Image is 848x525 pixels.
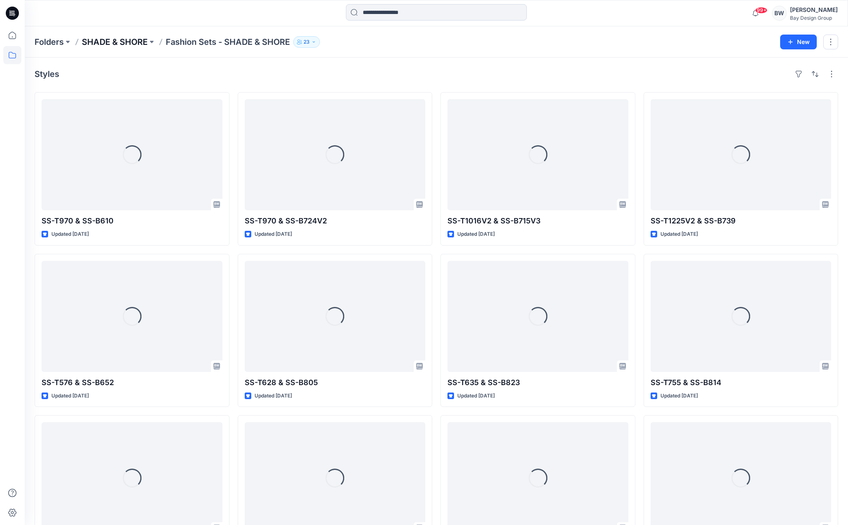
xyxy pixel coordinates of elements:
p: SS-T970 & SS-B724V2 [245,215,426,227]
button: 23 [293,36,320,48]
p: SS-T635 & SS-B823 [447,377,628,388]
p: Updated [DATE] [660,230,698,239]
p: SS-T1016V2 & SS-B715V3 [447,215,628,227]
p: SS-T628 & SS-B805 [245,377,426,388]
p: Updated [DATE] [660,392,698,400]
p: Fashion Sets - SHADE & SHORE [166,36,290,48]
p: SS-T1225V2 & SS-B739 [651,215,832,227]
h4: Styles [35,69,59,79]
p: Updated [DATE] [457,230,495,239]
a: SHADE & SHORE [82,36,148,48]
div: [PERSON_NAME] [790,5,838,15]
p: Updated [DATE] [51,392,89,400]
p: Updated [DATE] [457,392,495,400]
a: Folders [35,36,64,48]
p: Updated [DATE] [255,392,292,400]
p: 23 [304,37,310,46]
div: BW [772,6,787,21]
p: SS-T576 & SS-B652 [42,377,222,388]
p: Updated [DATE] [51,230,89,239]
div: Bay Design Group [790,15,838,21]
button: New [780,35,817,49]
p: SS-T755 & SS-B814 [651,377,832,388]
p: SS-T970 & SS-B610 [42,215,222,227]
span: 99+ [755,7,767,14]
p: Updated [DATE] [255,230,292,239]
